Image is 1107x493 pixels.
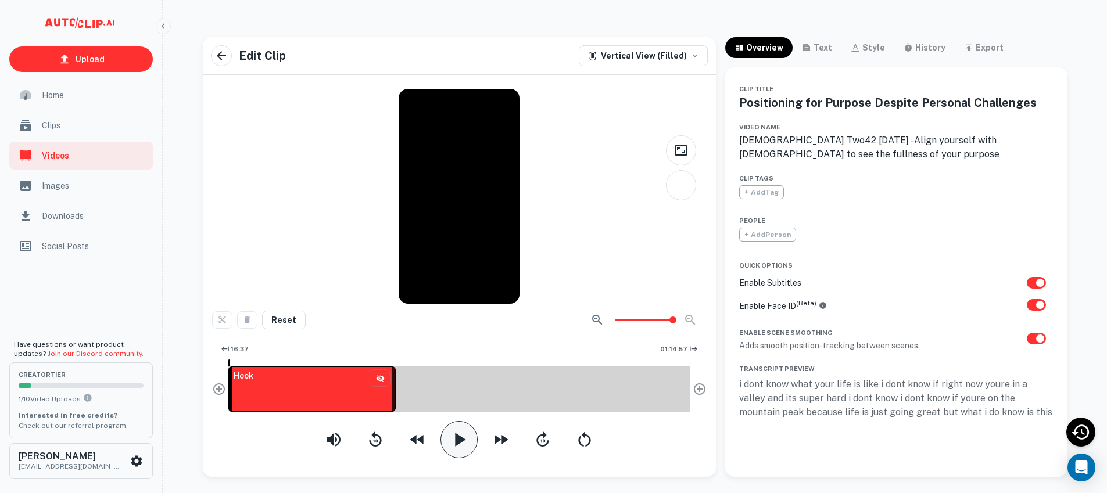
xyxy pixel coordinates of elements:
[739,276,801,289] p: Enable Subtitles
[262,311,306,329] button: Reset Clip to Original Settings
[666,135,696,165] button: Full View
[76,53,105,66] p: Upload
[739,228,796,242] span: + Add Person
[19,372,144,378] span: creator Tier
[231,344,249,354] span: 16:37
[9,232,153,260] a: Social Posts
[814,41,832,55] div: text
[9,111,153,139] a: Clips
[239,47,286,64] h5: Edit Clip
[42,210,146,222] span: Downloads
[976,41,1004,55] div: export
[19,410,144,420] p: Interested in free credits?
[9,172,153,200] a: Images
[739,95,1048,110] h5: Positioning for Purpose Despite Personal Challenges
[14,340,144,358] span: Have questions or want product updates?
[666,170,696,200] button: TikTok Preview
[739,339,920,352] p: Adds smooth position-tracking between scenes.
[9,46,153,72] a: Upload
[739,262,793,269] span: Quick Options
[796,299,816,307] sup: (Beta)
[739,124,780,131] span: Video Name
[655,341,702,358] button: Edit Clip End Time
[1066,418,1095,447] div: Recent Activity
[739,298,827,312] p: Enable Face ID
[955,37,1013,58] button: export
[739,217,765,224] span: People
[739,377,1054,433] div: i dont know what your life is like i dont know if right now youre in a valley and its super hard ...
[9,443,153,479] button: [PERSON_NAME][EMAIL_ADDRESS][DOMAIN_NAME]
[793,37,841,58] button: text
[693,382,707,400] div: Add Outro
[212,382,226,400] div: Add Intro
[48,350,144,358] a: Join our Discord community.
[739,175,773,182] span: Clip Tags
[19,461,123,472] p: [EMAIL_ADDRESS][DOMAIN_NAME]
[42,240,146,253] span: Social Posts
[841,37,894,58] button: style
[915,41,945,55] div: history
[894,37,955,58] button: history
[739,85,773,92] span: Clip Title
[9,142,153,170] a: Videos
[739,365,815,372] span: Transcript Preview
[42,149,146,162] span: Videos
[19,393,144,404] p: 1 / 10 Video Uploads
[216,341,253,358] button: Edit Clip Start Time
[19,452,123,461] h6: [PERSON_NAME]
[42,89,146,102] span: Home
[9,81,153,109] a: Home
[819,301,827,310] svg: Automated face-tagging to determine who is in your clips.
[739,329,833,336] span: Enable Scene Smoothing
[19,422,128,430] a: Check out our referral program.
[83,393,92,402] svg: You can upload 10 videos per month on the creator tier. Upgrade to upload more.
[9,202,153,230] a: Downloads
[746,41,783,55] div: overview
[725,37,793,58] button: overview
[42,119,146,132] span: Clips
[862,41,885,55] div: style
[660,344,687,354] span: 01:14:57
[739,185,784,199] span: + Add Tag
[739,134,1054,161] a: [DEMOGRAPHIC_DATA] Two42 [DATE] - Align yourself with [DEMOGRAPHIC_DATA] to see the fullness of y...
[42,179,146,192] span: Images
[588,49,687,63] div: Vertical View (Filled)
[579,45,708,66] button: Choose the default mode in which all your clips are displayed and formatted
[1067,454,1095,481] div: Open Intercom Messenger
[9,362,153,438] button: creatorTier1/10Video UploadsYou can upload 10 videos per month on the creator tier. Upgrade to up...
